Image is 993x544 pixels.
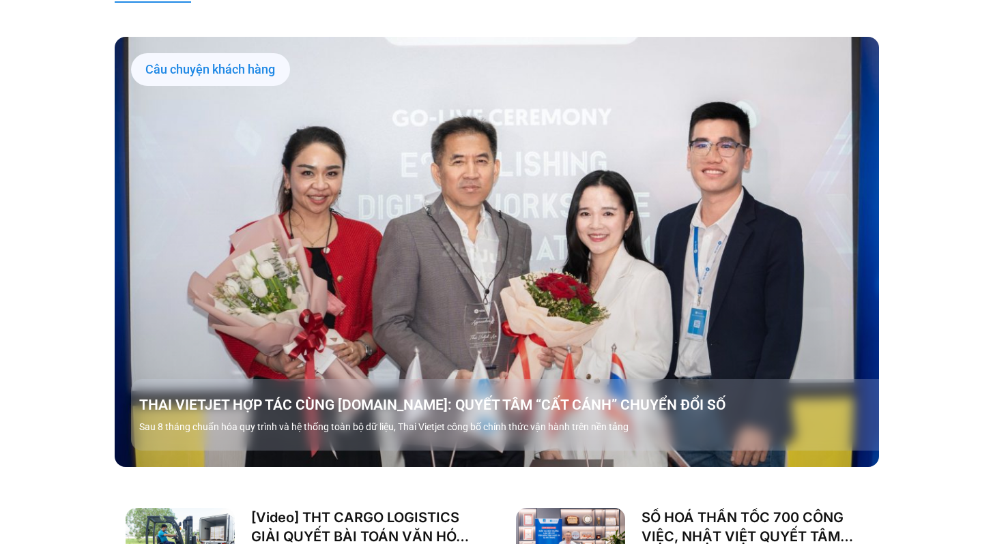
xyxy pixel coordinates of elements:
p: Sau 8 tháng chuẩn hóa quy trình và hệ thống toàn bộ dữ liệu, Thai Vietjet công bố chính thức vận ... [139,420,887,434]
a: THAI VIETJET HỢP TÁC CÙNG [DOMAIN_NAME]: QUYẾT TÂM “CẤT CÁNH” CHUYỂN ĐỔI SỐ [139,395,887,414]
div: Câu chuyện khách hàng [131,53,290,86]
